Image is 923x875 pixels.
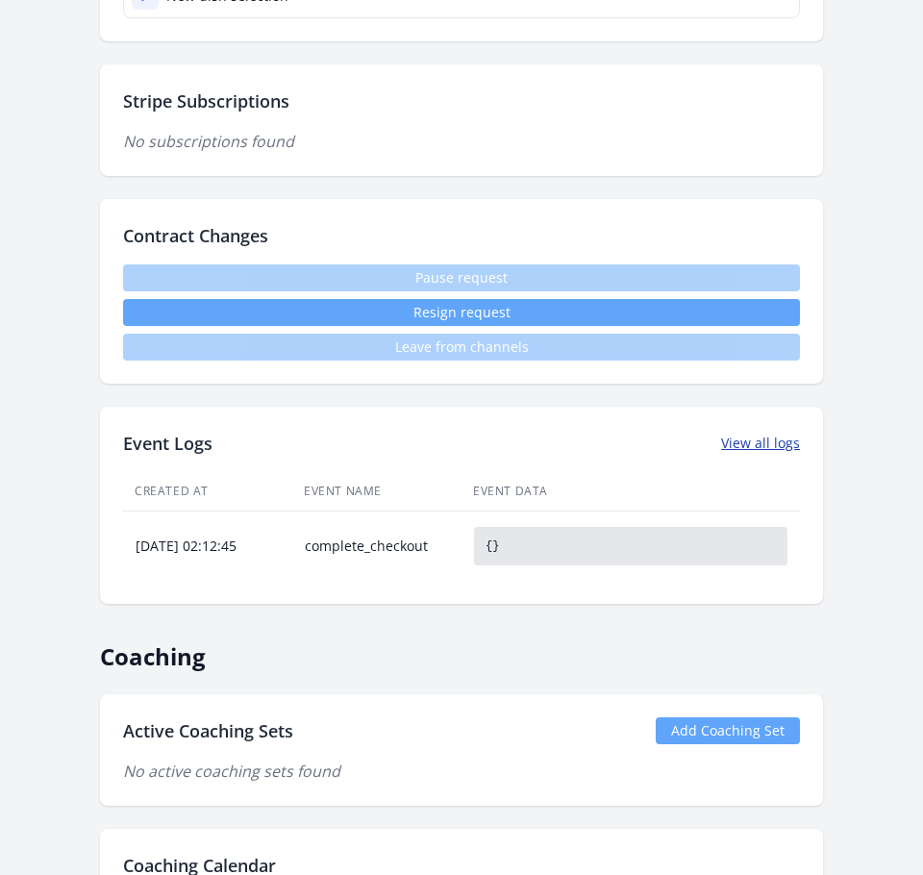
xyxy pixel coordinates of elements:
pre: {} [474,527,787,565]
h2: Coaching [100,627,823,671]
div: [DATE] 02:12:45 [124,537,291,556]
a: Add Coaching Set [656,717,800,744]
button: Resign request [123,299,800,326]
th: Event Name [292,472,461,512]
a: View all logs [721,434,800,453]
h2: Contract Changes [123,222,800,249]
th: Created At [123,472,292,512]
h2: Stripe Subscriptions [123,87,800,114]
p: No subscriptions found [123,130,800,153]
span: Leave from channels [123,334,800,361]
th: Event Data [461,472,800,512]
div: complete_checkout [293,537,461,556]
h2: Event Logs [123,430,212,457]
h2: Active Coaching Sets [123,717,293,744]
span: Pause request [123,264,800,291]
p: No active coaching sets found [123,760,800,783]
